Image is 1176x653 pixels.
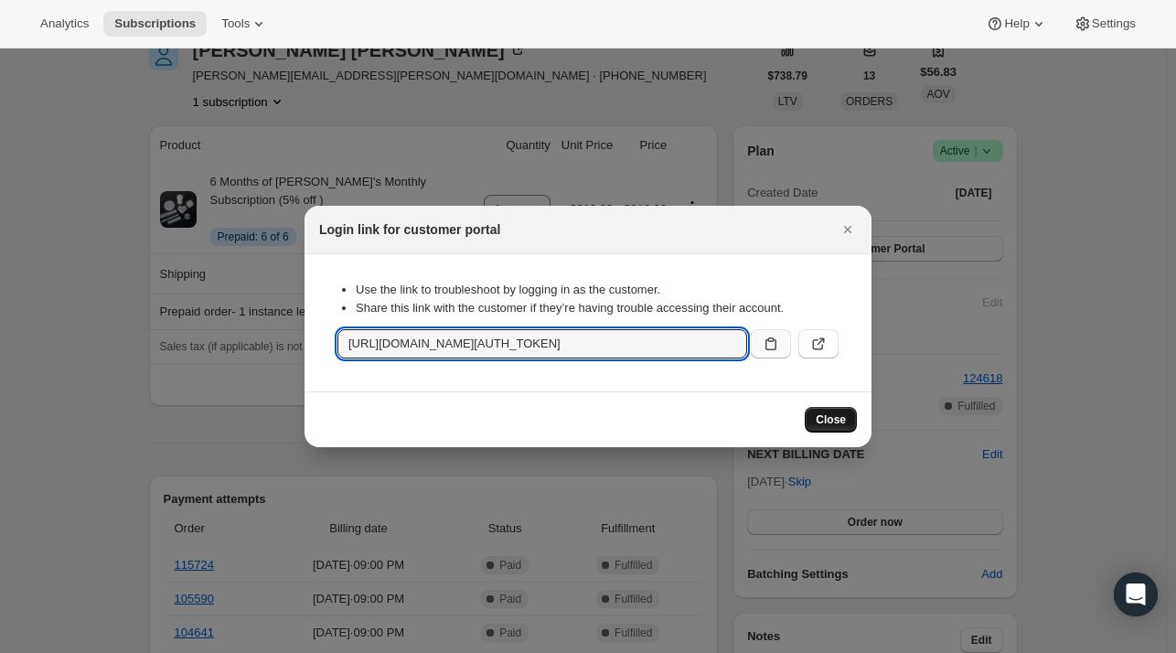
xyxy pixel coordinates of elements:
[221,16,250,31] span: Tools
[114,16,196,31] span: Subscriptions
[835,217,861,242] button: Close
[319,220,500,239] h2: Login link for customer portal
[40,16,89,31] span: Analytics
[816,412,846,427] span: Close
[975,11,1058,37] button: Help
[356,299,839,317] li: Share this link with the customer if they’re having trouble accessing their account.
[1004,16,1029,31] span: Help
[1063,11,1147,37] button: Settings
[29,11,100,37] button: Analytics
[1114,573,1158,616] div: Open Intercom Messenger
[210,11,279,37] button: Tools
[805,407,857,433] button: Close
[103,11,207,37] button: Subscriptions
[1092,16,1136,31] span: Settings
[356,281,839,299] li: Use the link to troubleshoot by logging in as the customer.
